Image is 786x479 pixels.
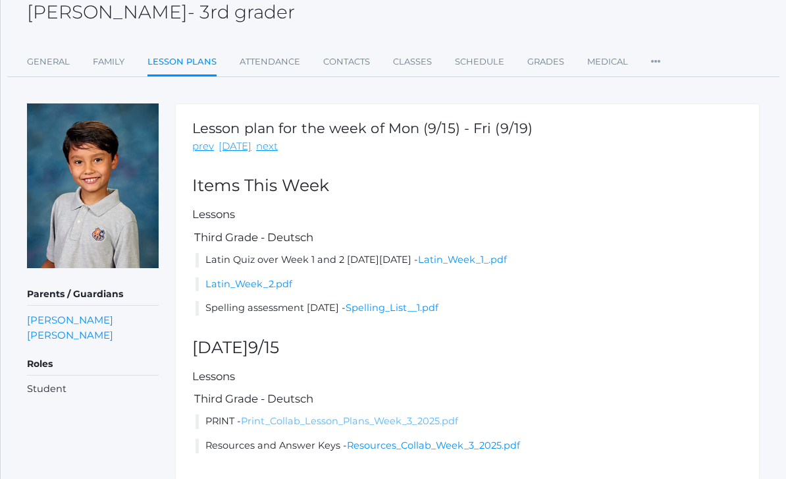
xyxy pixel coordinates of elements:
a: prev [192,139,214,154]
h5: Third Grade - Deutsch [192,231,743,243]
a: Classes [393,49,432,75]
a: next [256,139,278,154]
li: Resources and Answer Keys - [196,439,743,453]
a: Medical [587,49,628,75]
a: [PERSON_NAME] [27,312,113,327]
h5: Roles [27,353,159,376]
img: Owen Zeller [27,103,159,268]
a: [DATE] [219,139,251,154]
h5: Lessons [192,370,743,382]
li: Student [27,382,159,397]
a: Resources_Collab_Week_3_2025.pdf [347,439,520,451]
a: Schedule [455,49,504,75]
a: Grades [527,49,564,75]
a: Latin_Week_2.pdf [205,278,292,290]
a: Spelling_List__1.pdf [346,302,438,314]
a: Family [93,49,124,75]
a: [PERSON_NAME] [27,327,113,343]
span: 9/15 [248,337,279,357]
a: Latin_Week_1_.pdf [418,254,507,266]
h2: Items This Week [192,177,743,195]
span: - 3rd grader [188,1,295,23]
h5: Lessons [192,208,743,220]
li: Latin Quiz over Week 1 and 2 [DATE][DATE] - [196,253,743,268]
a: Print_Collab_Lesson_Plans_Week_3_2025.pdf [241,415,458,427]
a: General [27,49,70,75]
a: Attendance [240,49,300,75]
h2: [DATE] [192,339,743,357]
a: Contacts [323,49,370,75]
h5: Third Grade - Deutsch [192,393,743,405]
h1: Lesson plan for the week of Mon (9/15) - Fri (9/19) [192,121,533,136]
a: Lesson Plans [147,49,217,77]
h2: [PERSON_NAME] [27,2,295,22]
li: Spelling assessment [DATE] - [196,301,743,316]
li: PRINT - [196,414,743,429]
h5: Parents / Guardians [27,283,159,306]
